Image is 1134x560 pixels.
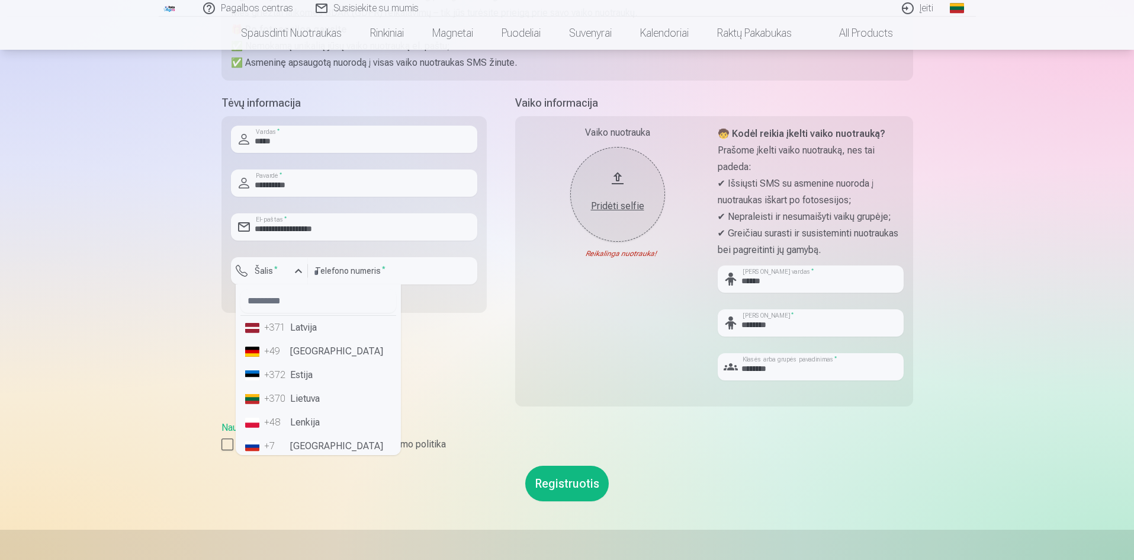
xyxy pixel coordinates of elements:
div: +372 [264,368,288,382]
li: Latvija [240,316,396,340]
img: /fa2 [163,5,176,12]
a: Magnetai [418,17,487,50]
div: , [221,421,913,452]
a: Kalendoriai [626,17,703,50]
div: +370 [264,392,288,406]
a: All products [806,17,907,50]
div: +49 [264,344,288,359]
li: [GEOGRAPHIC_DATA] [240,340,396,363]
h5: Vaiko informacija [515,95,913,111]
p: ✔ Greičiau surasti ir susisteminti nuotraukas bei pagreitinti jų gamybą. [718,225,904,258]
label: Sutinku su Naudotojo sutartimi ir privatumo politika [221,437,913,452]
li: Estija [240,363,396,387]
div: +371 [264,321,288,335]
div: Vaiko nuotrauka [525,126,711,140]
a: Raktų pakabukas [703,17,806,50]
a: Suvenyrai [555,17,626,50]
button: Pridėti selfie [570,147,665,242]
div: +48 [264,415,288,430]
p: ✅ Asmeninę apsaugotą nuorodą į visas vaiko nuotraukas SMS žinute. [231,55,904,71]
div: Pridėti selfie [582,199,653,213]
h5: Tėvų informacija [221,95,487,111]
strong: 🧒 Kodėl reikia įkelti vaiko nuotrauką? [718,128,885,139]
li: Lenkija [240,411,396,434]
a: Naudotojo sutartis [221,422,297,433]
div: +7 [264,439,288,453]
button: Šalis* [231,257,308,284]
a: Puodeliai [487,17,555,50]
a: Rinkiniai [356,17,418,50]
p: ✔ Nepraleisti ir nesumaišyti vaikų grupėje; [718,209,904,225]
div: Reikalinga nuotrauka! [525,249,711,258]
button: Registruotis [525,466,609,501]
p: ✔ Išsiųsti SMS su asmenine nuoroda į nuotraukas iškart po fotosesijos; [718,175,904,209]
a: Spausdinti nuotraukas [227,17,356,50]
li: Lietuva [240,387,396,411]
label: Šalis [250,265,282,277]
li: [GEOGRAPHIC_DATA] [240,434,396,458]
p: Prašome įkelti vaiko nuotrauką, nes tai padeda: [718,142,904,175]
div: [PERSON_NAME] yra privalomas [231,284,308,303]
